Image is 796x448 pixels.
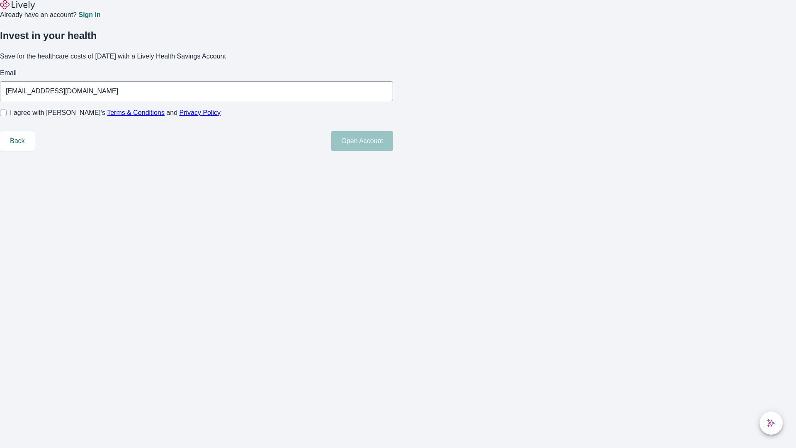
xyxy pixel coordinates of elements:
a: Privacy Policy [180,109,221,116]
a: Sign in [78,12,100,18]
button: chat [760,411,783,435]
svg: Lively AI Assistant [767,419,775,427]
span: I agree with [PERSON_NAME]’s and [10,108,221,118]
a: Terms & Conditions [107,109,165,116]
